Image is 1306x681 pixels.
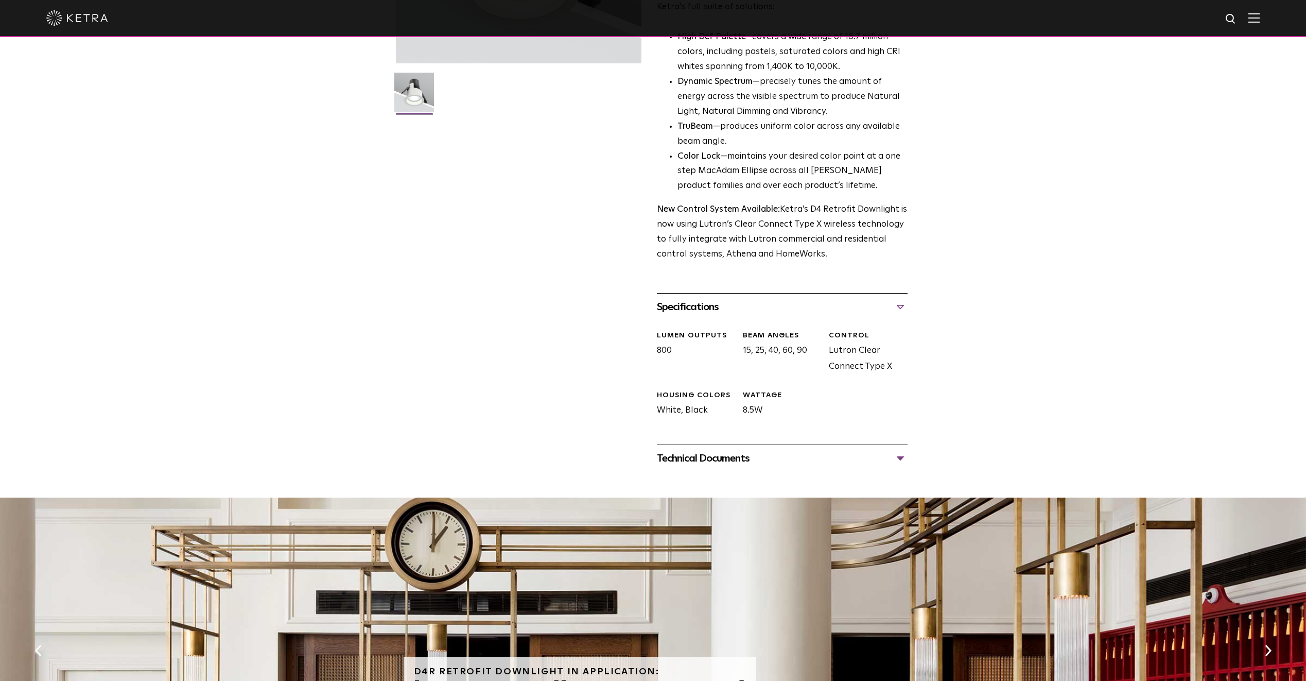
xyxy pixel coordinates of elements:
button: Previous [33,644,43,657]
div: 8.5W [735,390,821,419]
p: Ketra’s D4 Retrofit Downlight is now using Lutron’s Clear Connect Type X wireless technology to f... [657,202,908,262]
p: covers a wide range of 16.7 million colors, including pastels, saturated colors and high CRI whit... [677,30,908,75]
strong: TruBeam [677,122,713,131]
img: Hamburger%20Nav.svg [1248,13,1260,23]
strong: Color Lock [677,152,720,161]
div: WATTAGE [743,390,821,401]
div: Specifications [657,299,908,315]
h6: D4R Retrofit Downlight in Application: [414,667,746,676]
img: ketra-logo-2019-white [46,10,108,26]
strong: Dynamic Spectrum [677,77,753,86]
div: Technical Documents [657,450,908,467]
div: White, Black [649,390,735,419]
strong: New Control System Available: [657,205,780,214]
div: Beam Angles [743,331,821,341]
img: D4R Retrofit Downlight [394,73,434,120]
button: Next [1263,644,1273,657]
li: —precisely tunes the amount of energy across the visible spectrum to produce Natural Light, Natur... [677,75,908,120]
div: Lutron Clear Connect Type X [821,331,907,375]
li: —maintains your desired color point at a one step MacAdam Ellipse across all [PERSON_NAME] produc... [677,149,908,194]
div: HOUSING COLORS [657,390,735,401]
div: CONTROL [829,331,907,341]
div: 15, 25, 40, 60, 90 [735,331,821,375]
img: search icon [1225,13,1238,26]
li: —produces uniform color across any available beam angle. [677,120,908,149]
div: 800 [649,331,735,375]
div: LUMEN OUTPUTS [657,331,735,341]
